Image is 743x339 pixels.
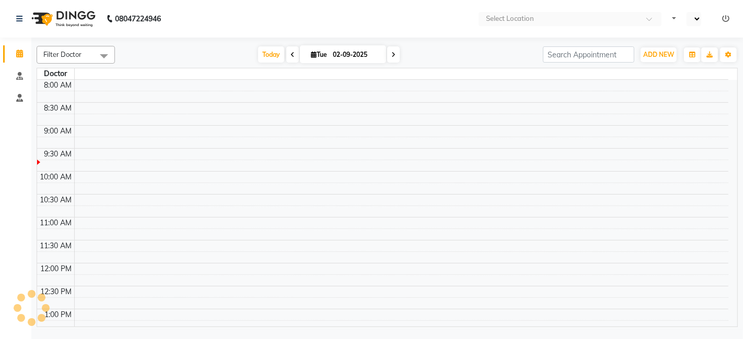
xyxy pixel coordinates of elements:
b: 08047224946 [115,4,161,33]
span: Tue [308,51,330,58]
button: ADD NEW [641,47,677,62]
div: 10:00 AM [38,172,74,183]
div: Select Location [486,14,534,24]
div: 1:00 PM [43,309,74,320]
div: 9:30 AM [42,149,74,160]
div: 8:30 AM [42,103,74,114]
div: 9:00 AM [42,126,74,137]
div: Doctor [37,68,74,79]
div: 11:00 AM [38,217,74,228]
div: 10:30 AM [38,195,74,205]
div: 8:00 AM [42,80,74,91]
div: 11:30 AM [38,240,74,251]
div: 12:30 PM [39,286,74,297]
input: 2025-09-02 [330,47,382,63]
input: Search Appointment [543,46,634,63]
img: logo [27,4,98,33]
span: Filter Doctor [43,50,82,58]
span: Today [258,46,284,63]
div: 12:00 PM [39,263,74,274]
span: ADD NEW [643,51,674,58]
